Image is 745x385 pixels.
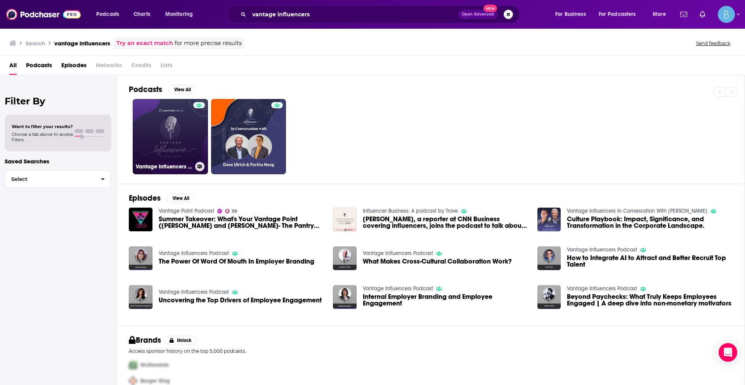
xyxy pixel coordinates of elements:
[719,343,737,362] div: Open Intercom Messenger
[131,59,151,75] span: Credits
[26,40,45,47] h3: Search
[129,193,195,203] a: EpisodesView All
[249,8,458,21] input: Search podcasts, credits, & more...
[96,59,122,75] span: Networks
[129,208,152,231] img: Summer Takeover: What's Your Vantage Point (Shea and Michelle Watson- The Pantry Podcast) Silver ...
[653,9,666,20] span: More
[555,9,586,20] span: For Business
[458,10,497,19] button: Open AdvancedNew
[129,246,152,270] img: The Power Of Word Of Mouth In Employer Branding
[537,246,561,270] img: How to Integrate AI to Attract and Better Recruit Top Talent
[91,8,129,21] button: open menu
[61,59,87,75] a: Episodes
[718,6,735,23] button: Show profile menu
[129,348,732,354] p: Access sponsor history on the top 5,000 podcasts.
[140,362,169,368] span: McDonalds
[54,40,110,47] h3: vantage influencers
[5,170,111,188] button: Select
[168,85,196,94] button: View All
[647,8,676,21] button: open menu
[333,246,357,270] img: What Makes Cross-Cultural Collaboration Work?
[363,293,528,307] a: Internal Employer Branding and Employee Engagement
[718,6,735,23] img: User Profile
[126,357,140,373] img: First Pro Logo
[333,285,357,309] img: Internal Employer Branding and Employee Engagement
[161,59,172,75] span: Lists
[12,124,73,129] span: Want to filter your results?
[363,285,433,292] a: Vantage Influencers Podcast
[164,336,197,345] button: Unlock
[12,132,73,142] span: Choose a tab above to access filters.
[462,12,494,16] span: Open Advanced
[159,297,322,303] a: Uncovering the Top Drivers of Employee Engagement
[129,193,161,203] h2: Episodes
[537,285,561,309] img: Beyond Paychecks: What Truly Keeps Employees Engaged | A deep dive into non-monetary motivators
[9,59,17,75] a: All
[550,8,596,21] button: open menu
[567,208,707,214] a: Vantage Influencers In Conversation With Dave Ulrich
[694,40,733,47] button: Send feedback
[567,255,732,268] a: How to Integrate AI to Attract and Better Recruit Top Talent
[696,8,709,21] a: Show notifications dropdown
[567,216,732,229] a: Culture Playbook: Impact, Significance, and Transformation in the Corporate Landscape.
[225,209,237,213] a: 39
[235,5,527,23] div: Search podcasts, credits, & more...
[129,285,152,309] img: Uncovering the Top Drivers of Employee Engagement
[26,59,52,75] a: Podcasts
[159,289,229,295] a: Vantage Influencers Podcast
[567,246,637,253] a: Vantage Influencers Podcast
[5,158,111,165] p: Saved Searches
[363,208,458,214] a: Influencer Business: A podcast by Trove
[363,258,512,265] a: What Makes Cross-Cultural Collaboration Work?
[175,39,242,48] span: for more precise results
[159,250,229,257] a: Vantage Influencers Podcast
[136,163,192,170] h3: Vantage Influencers Podcast
[333,208,357,231] img: Kaya Yurieff, a reporter at CNN Business covering influencers, joins the podcast to talk about ev...
[129,335,161,345] h2: Brands
[483,5,497,12] span: New
[128,8,155,21] a: Charts
[363,216,528,229] span: [PERSON_NAME], a reporter at CNN Business covering influencers, joins the podcast to talk about e...
[718,6,735,23] span: Logged in as BLASTmedia
[133,99,208,174] a: Vantage Influencers Podcast
[160,8,203,21] button: open menu
[165,9,193,20] span: Monitoring
[594,8,647,21] button: open menu
[232,210,237,213] span: 39
[96,9,119,20] span: Podcasts
[129,85,196,94] a: PodcastsView All
[677,8,690,21] a: Show notifications dropdown
[116,39,173,48] a: Try an exact match
[5,95,111,107] h2: Filter By
[159,216,324,229] span: Summer Takeover: What's Your Vantage Point ([PERSON_NAME] and [PERSON_NAME]- The Pantry Podcast) ...
[363,216,528,229] a: Kaya Yurieff, a reporter at CNN Business covering influencers, joins the podcast to talk about ev...
[363,250,433,257] a: Vantage Influencers Podcast
[159,216,324,229] a: Summer Takeover: What's Your Vantage Point (Shea and Michelle Watson- The Pantry Podcast) Silver ...
[140,378,170,384] span: Burger King
[567,293,732,307] a: Beyond Paychecks: What Truly Keeps Employees Engaged | A deep dive into non-monetary motivators
[6,7,81,22] img: Podchaser - Follow, Share and Rate Podcasts
[5,177,95,182] span: Select
[159,258,314,265] a: The Power Of Word Of Mouth In Employer Branding
[567,285,637,292] a: Vantage Influencers Podcast
[599,9,636,20] span: For Podcasters
[133,9,150,20] span: Charts
[159,208,214,214] a: Vantage Point Podcast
